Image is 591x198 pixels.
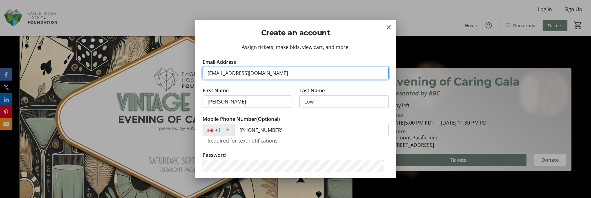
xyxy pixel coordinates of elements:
div: Assign tickets, make bids, view cart, and more! [203,43,389,51]
label: Last Name [299,87,325,94]
input: Email Address [203,67,389,79]
label: Password [203,151,226,159]
tr-hint: Required for text notifications [208,138,278,144]
label: First Name [203,87,229,94]
input: Last Name [299,95,389,108]
label: Mobile Phone Number (Optional) [203,115,280,123]
h2: Create an account [203,27,389,38]
label: Email Address [203,58,236,66]
input: First Name [203,95,292,108]
input: (506) 234-5678 [235,124,389,136]
button: Close [385,24,392,31]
